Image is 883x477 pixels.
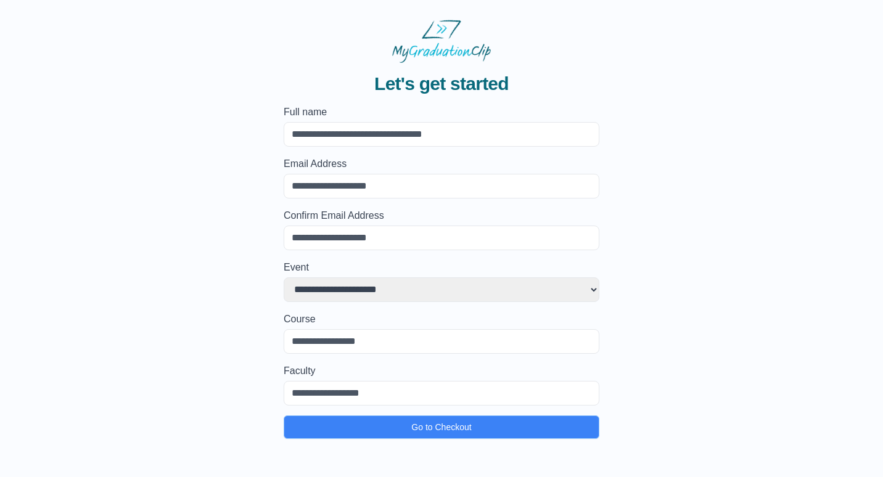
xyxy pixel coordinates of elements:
span: Let's get started [374,73,509,95]
label: Confirm Email Address [284,208,599,223]
label: Event [284,260,599,275]
label: Full name [284,105,599,120]
label: Course [284,312,599,327]
button: Go to Checkout [284,415,599,439]
img: MyGraduationClip [392,20,491,63]
label: Faculty [284,364,599,378]
label: Email Address [284,157,599,171]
